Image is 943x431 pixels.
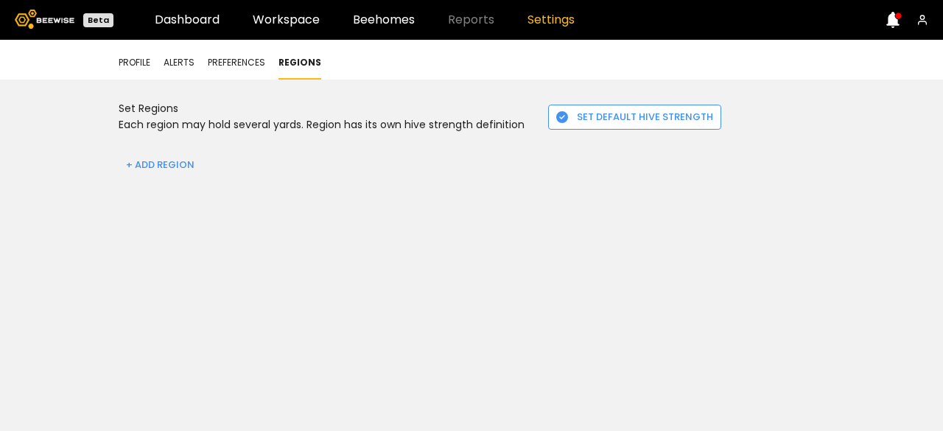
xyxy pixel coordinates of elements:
h2: Set Regions [119,103,525,113]
a: Beehomes [353,14,415,26]
h3: Each region may hold several yards. Region has its own hive strength definition [119,119,525,130]
button: Set Default Hive Strength [548,105,721,130]
a: Workspace [253,14,320,26]
a: Dashboard [155,14,220,26]
img: Beewise logo [15,10,74,29]
button: Preferences [208,56,265,69]
a: Settings [527,14,575,26]
button: Alerts [164,56,194,69]
span: + Add Region [126,158,194,172]
button: Regions [278,56,321,69]
span: Reports [448,14,494,26]
button: Profile [119,56,150,69]
button: + Add Region [119,153,202,177]
span: Set Default Hive Strength [556,110,713,125]
div: Beta [83,13,113,27]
